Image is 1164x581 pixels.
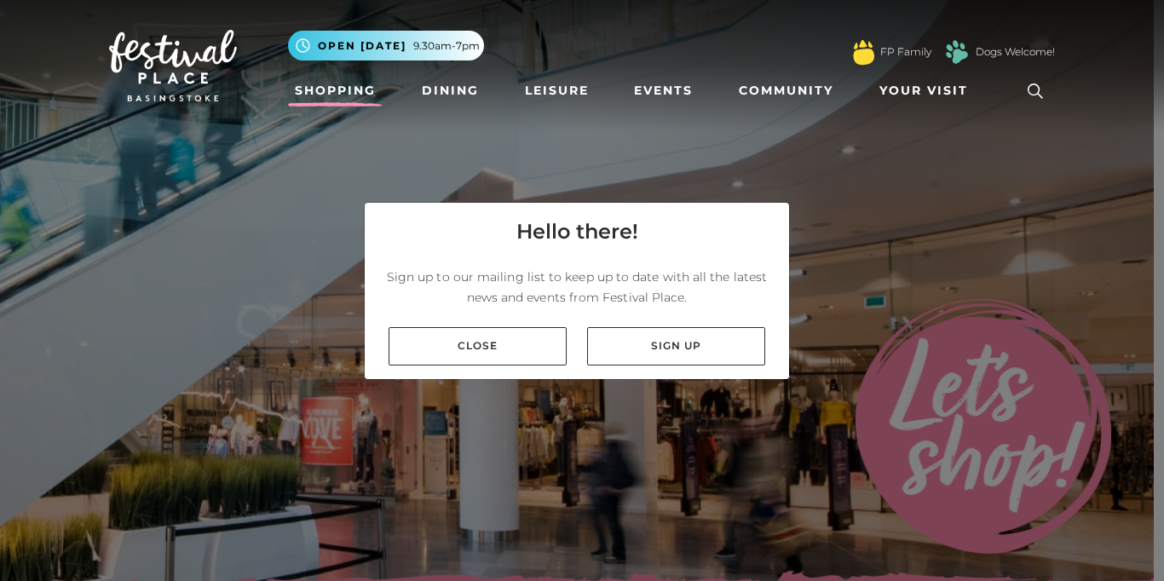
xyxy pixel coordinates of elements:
span: Your Visit [879,82,968,100]
span: 9.30am-7pm [413,38,480,54]
a: FP Family [880,44,931,60]
a: Community [732,75,840,106]
a: Events [627,75,700,106]
button: Open [DATE] 9.30am-7pm [288,31,484,60]
a: Your Visit [873,75,983,106]
img: Festival Place Logo [109,30,237,101]
p: Sign up to our mailing list to keep up to date with all the latest news and events from Festival ... [378,267,775,308]
span: Open [DATE] [318,38,406,54]
a: Leisure [518,75,596,106]
a: Shopping [288,75,383,106]
a: Dogs Welcome! [976,44,1055,60]
a: Close [389,327,567,365]
a: Dining [415,75,486,106]
a: Sign up [587,327,765,365]
h4: Hello there! [516,216,638,247]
